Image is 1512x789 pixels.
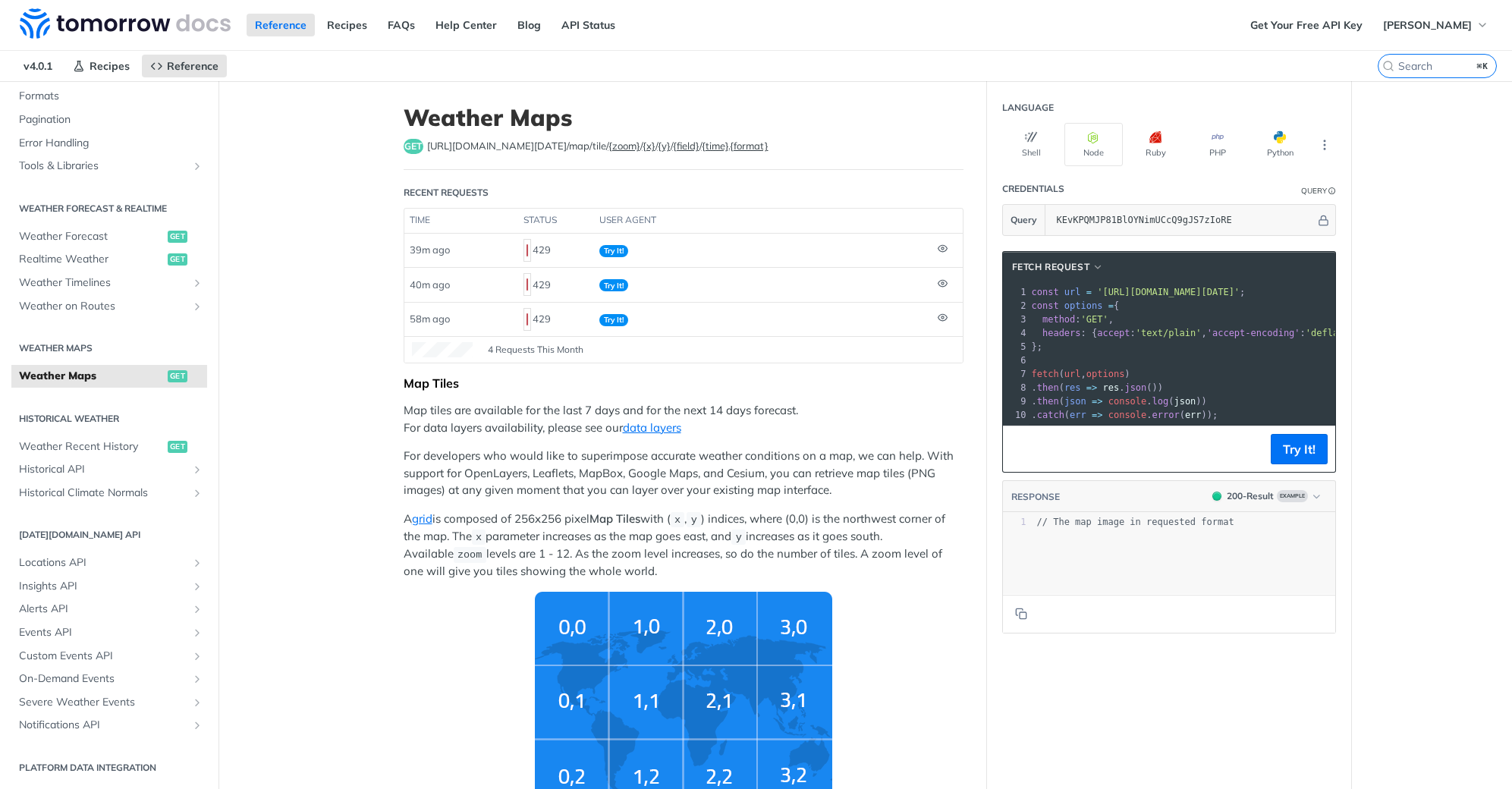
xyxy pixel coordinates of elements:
span: json [1124,382,1146,393]
span: => [1092,410,1102,420]
button: Show subpages for Notifications API [191,719,203,731]
span: Severe Weather Events [19,695,187,710]
a: grid [412,511,432,526]
a: Formats [11,85,207,108]
span: 4 Requests This Month [488,343,583,357]
a: FAQs [379,14,423,36]
span: [PERSON_NAME] [1383,18,1472,32]
canvas: Line Graph [412,342,473,357]
span: log [1152,396,1169,407]
div: 429 [523,306,587,332]
th: status [518,209,594,233]
a: Recipes [319,14,376,36]
span: then [1037,382,1059,393]
div: 429 [523,237,587,263]
a: Custom Events APIShow subpages for Custom Events API [11,645,207,668]
label: {field} [673,140,699,152]
div: QueryInformation [1301,185,1336,196]
span: 58m ago [410,313,450,325]
a: Tools & LibrariesShow subpages for Tools & Libraries [11,155,207,178]
span: { [1032,300,1120,311]
span: options [1064,300,1103,311]
div: Recent Requests [404,186,489,200]
span: Insights API [19,579,187,594]
a: Locations APIShow subpages for Locations API [11,552,207,574]
span: url [1064,287,1081,297]
span: 429 [527,313,528,325]
p: Map tiles are available for the last 7 days and for the next 14 days forecast. For data layers av... [404,402,963,436]
a: API Status [553,14,624,36]
span: Weather Maps [19,369,164,384]
span: : , [1032,314,1114,325]
span: https://api.tomorrow.io/v4/map/tile/{zoom}/{x}/{y}/{field}/{time}.{format} [427,139,769,154]
button: Try It! [1271,434,1328,464]
button: Show subpages for Severe Weather Events [191,696,203,709]
span: error [1152,410,1180,420]
span: res [1064,382,1081,393]
button: Node [1064,123,1123,166]
span: Locations API [19,555,187,571]
label: {x} [643,140,655,152]
div: Query [1301,185,1327,196]
span: 200 [1212,492,1221,501]
span: then [1037,396,1059,407]
span: 429 [527,244,528,256]
button: Show subpages for Historical Climate Normals [191,487,203,499]
span: Weather on Routes [19,299,187,314]
span: => [1092,396,1102,407]
strong: Map Tiles [589,511,640,526]
span: Pagination [19,112,203,127]
h2: Weather Maps [11,341,207,355]
span: Historical Climate Normals [19,486,187,501]
span: Realtime Weather [19,252,164,267]
span: x [674,514,681,526]
span: get [404,139,423,154]
span: get [168,370,187,382]
a: Reference [142,55,227,77]
span: Weather Forecast [19,229,164,244]
span: 'deflate, gzip, br' [1306,328,1410,338]
span: Tools & Libraries [19,159,187,174]
button: More Languages [1313,134,1336,156]
span: => [1086,382,1097,393]
span: Events API [19,625,187,640]
button: fetch Request [1007,259,1109,275]
kbd: ⌘K [1473,58,1492,74]
span: const [1032,287,1059,297]
span: get [168,231,187,243]
span: Try It! [599,245,628,257]
a: On-Demand EventsShow subpages for On-Demand Events [11,668,207,690]
span: = [1086,287,1092,297]
span: console [1108,410,1147,420]
span: zoom [457,549,482,561]
span: = [1108,300,1114,311]
div: 4 [1003,326,1029,340]
span: ( , ) [1032,369,1130,379]
a: Realtime Weatherget [11,248,207,271]
button: Show subpages for Tools & Libraries [191,160,203,172]
button: Copy to clipboard [1011,438,1032,461]
button: Shell [1002,123,1061,166]
a: Reference [247,14,315,36]
span: json [1064,396,1086,407]
span: Notifications API [19,718,187,733]
label: {zoom} [608,140,640,152]
span: v4.0.1 [15,55,61,77]
svg: Search [1382,60,1394,72]
input: apikey [1049,205,1316,235]
span: . ( . ()) [1032,382,1164,393]
span: : { : , : } [1032,328,1416,338]
span: res [1102,382,1119,393]
a: Notifications APIShow subpages for Notifications API [11,714,207,737]
span: y [736,532,742,543]
span: Weather Timelines [19,275,187,291]
h1: Weather Maps [404,104,963,131]
span: const [1032,300,1059,311]
span: url [1064,369,1081,379]
a: Recipes [64,55,138,77]
p: A is composed of 256x256 pixel with ( , ) indices, where (0,0) is the northwest corner of the map... [404,511,963,580]
div: 429 [523,272,587,297]
a: Insights APIShow subpages for Insights API [11,575,207,598]
button: Python [1251,123,1309,166]
a: Help Center [427,14,505,36]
